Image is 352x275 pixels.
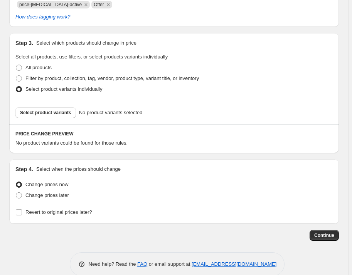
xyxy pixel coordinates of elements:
a: FAQ [137,261,147,267]
button: Remove Offer [105,1,112,8]
span: Change prices now [25,182,68,187]
span: Select all products, use filters, or select products variants individually [15,54,168,60]
p: Select which products should change in price [36,39,136,47]
h2: Step 3. [15,39,33,47]
span: No product variants selected [79,109,143,117]
span: Select product variants [20,110,71,116]
span: All products [25,65,52,70]
span: Select product variants individually [25,86,102,92]
a: How does tagging work? [15,14,70,20]
span: Continue [314,232,334,238]
span: Filter by product, collection, tag, vendor, product type, variant title, or inventory [25,75,199,81]
button: Remove price-change-job-active [83,1,89,8]
p: Select when the prices should change [36,165,121,173]
span: Revert to original prices later? [25,209,92,215]
span: price-change-job-active [19,2,82,7]
span: Change prices later [25,192,69,198]
span: No product variants could be found for those rules. [15,140,128,146]
span: or email support at [147,261,192,267]
h6: PRICE CHANGE PREVIEW [15,131,333,137]
span: Need help? Read the [89,261,138,267]
h2: Step 4. [15,165,33,173]
button: Continue [310,230,339,241]
button: Select product variants [15,107,76,118]
a: [EMAIL_ADDRESS][DOMAIN_NAME] [192,261,276,267]
span: Offer [94,2,104,7]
